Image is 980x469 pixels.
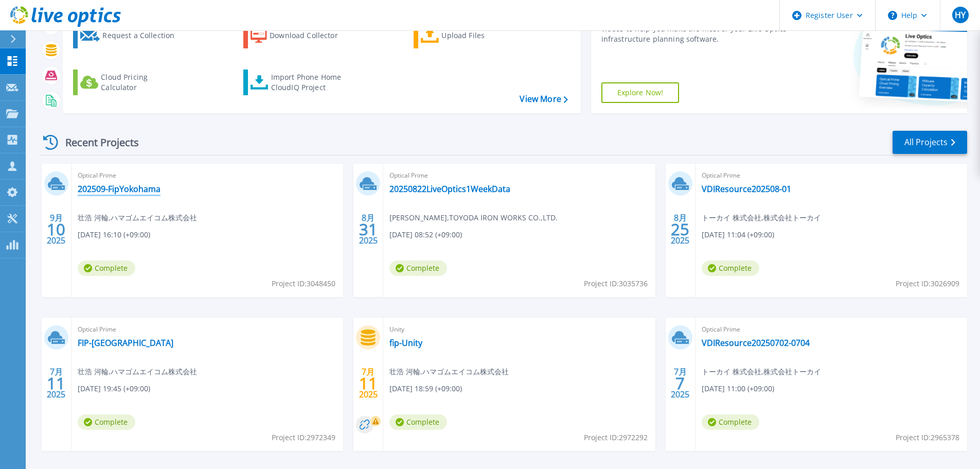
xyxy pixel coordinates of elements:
[896,432,959,443] span: Project ID: 2965378
[270,25,352,46] div: Download Collector
[47,225,65,234] span: 10
[702,383,774,394] span: [DATE] 11:00 (+09:00)
[702,170,961,181] span: Optical Prime
[896,278,959,289] span: Project ID: 3026909
[414,23,528,48] a: Upload Files
[671,225,689,234] span: 25
[101,72,183,93] div: Cloud Pricing Calculator
[78,170,337,181] span: Optical Prime
[675,379,685,388] span: 7
[359,211,378,248] div: 8月 2025
[702,184,791,194] a: VDIResource202508-01
[47,379,65,388] span: 11
[584,278,648,289] span: Project ID: 3035736
[359,364,378,402] div: 7月 2025
[78,338,173,348] a: FIP-[GEOGRAPHIC_DATA]
[389,260,447,276] span: Complete
[78,260,135,276] span: Complete
[702,229,774,240] span: [DATE] 11:04 (+09:00)
[271,72,351,93] div: Import Phone Home CloudIQ Project
[46,211,66,248] div: 9月 2025
[389,212,558,223] span: [PERSON_NAME] , TOYODA IRON WORKS CO.,LTD.
[670,211,690,248] div: 8月 2025
[78,366,197,377] span: 壮浩 河輪 , ハマゴムエイコム株式会社
[389,184,510,194] a: 20250822LiveOptics1WeekData
[702,212,821,223] span: トーカイ 株式会社 , 株式会社トーカイ
[78,383,150,394] span: [DATE] 19:45 (+09:00)
[359,379,378,388] span: 11
[670,364,690,402] div: 7月 2025
[359,225,378,234] span: 31
[272,278,335,289] span: Project ID: 3048450
[955,11,966,19] span: HY
[389,324,649,335] span: Unity
[78,229,150,240] span: [DATE] 16:10 (+09:00)
[702,338,810,348] a: VDIResource20250702-0704
[78,184,161,194] a: 202509-FipYokohama
[389,414,447,430] span: Complete
[389,170,649,181] span: Optical Prime
[389,383,462,394] span: [DATE] 18:59 (+09:00)
[702,414,759,430] span: Complete
[78,324,337,335] span: Optical Prime
[702,366,821,377] span: トーカイ 株式会社 , 株式会社トーカイ
[520,94,567,104] a: View More
[46,364,66,402] div: 7月 2025
[893,131,967,154] a: All Projects
[73,70,188,95] a: Cloud Pricing Calculator
[389,229,462,240] span: [DATE] 08:52 (+09:00)
[272,432,335,443] span: Project ID: 2972349
[389,338,422,348] a: fip-Unity
[601,82,680,103] a: Explore Now!
[702,260,759,276] span: Complete
[102,25,185,46] div: Request a Collection
[73,23,188,48] a: Request a Collection
[78,414,135,430] span: Complete
[40,130,153,155] div: Recent Projects
[702,324,961,335] span: Optical Prime
[78,212,197,223] span: 壮浩 河輪 , ハマゴムエイコム株式会社
[243,23,358,48] a: Download Collector
[584,432,648,443] span: Project ID: 2972292
[389,366,509,377] span: 壮浩 河輪 , ハマゴムエイコム株式会社
[441,25,524,46] div: Upload Files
